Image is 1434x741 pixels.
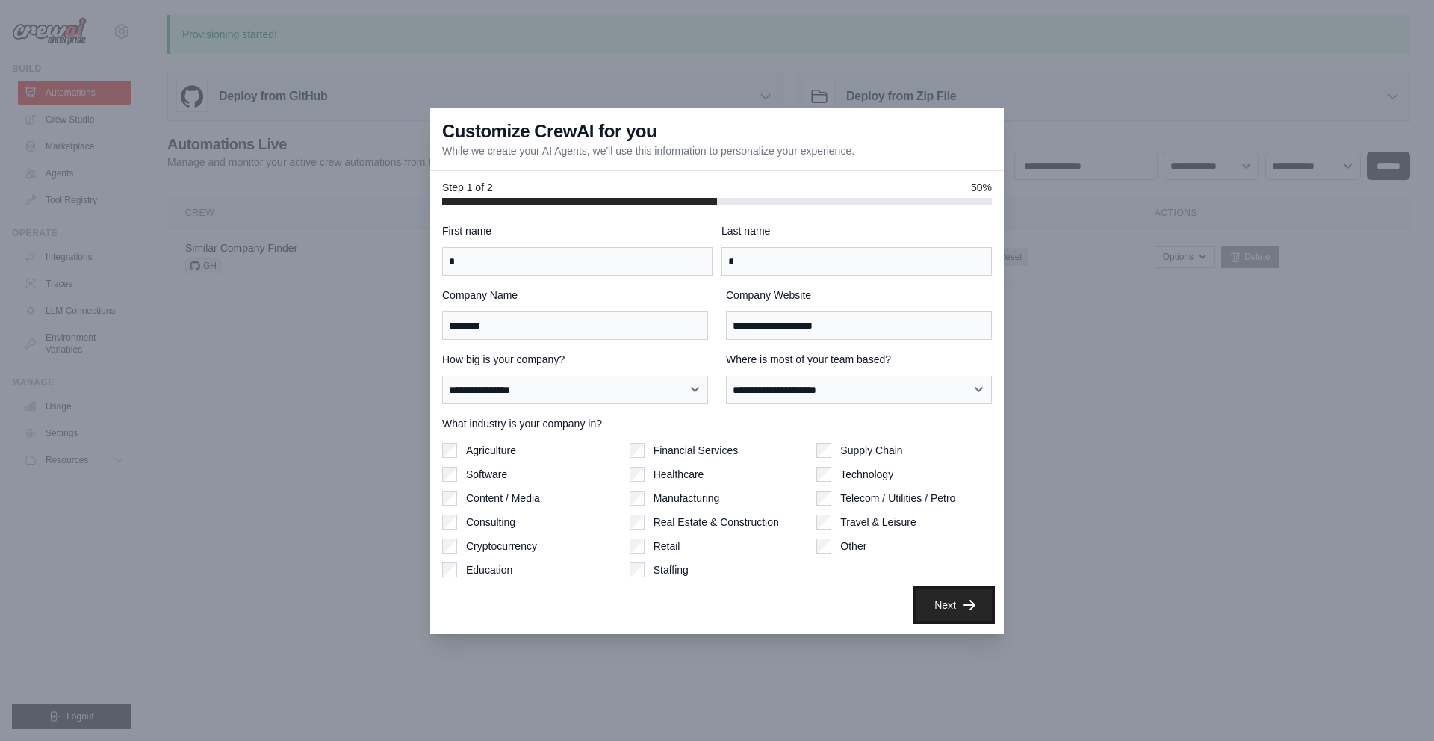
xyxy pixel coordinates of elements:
[466,467,507,482] label: Software
[654,562,689,577] label: Staffing
[654,467,704,482] label: Healthcare
[726,352,992,367] label: Where is most of your team based?
[466,539,537,554] label: Cryptocurrency
[840,491,955,506] label: Telecom / Utilities / Petro
[442,143,854,158] p: While we create your AI Agents, we'll use this information to personalize your experience.
[442,223,713,238] label: First name
[442,288,708,303] label: Company Name
[654,443,739,458] label: Financial Services
[840,467,893,482] label: Technology
[654,515,779,530] label: Real Estate & Construction
[442,352,708,367] label: How big is your company?
[726,288,992,303] label: Company Website
[466,515,515,530] label: Consulting
[840,539,866,554] label: Other
[916,589,992,621] button: Next
[466,562,512,577] label: Education
[971,180,992,195] span: 50%
[654,491,720,506] label: Manufacturing
[654,539,680,554] label: Retail
[466,491,540,506] label: Content / Media
[466,443,516,458] label: Agriculture
[442,120,657,143] h3: Customize CrewAI for you
[840,515,916,530] label: Travel & Leisure
[442,180,493,195] span: Step 1 of 2
[442,416,992,431] label: What industry is your company in?
[721,223,992,238] label: Last name
[840,443,902,458] label: Supply Chain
